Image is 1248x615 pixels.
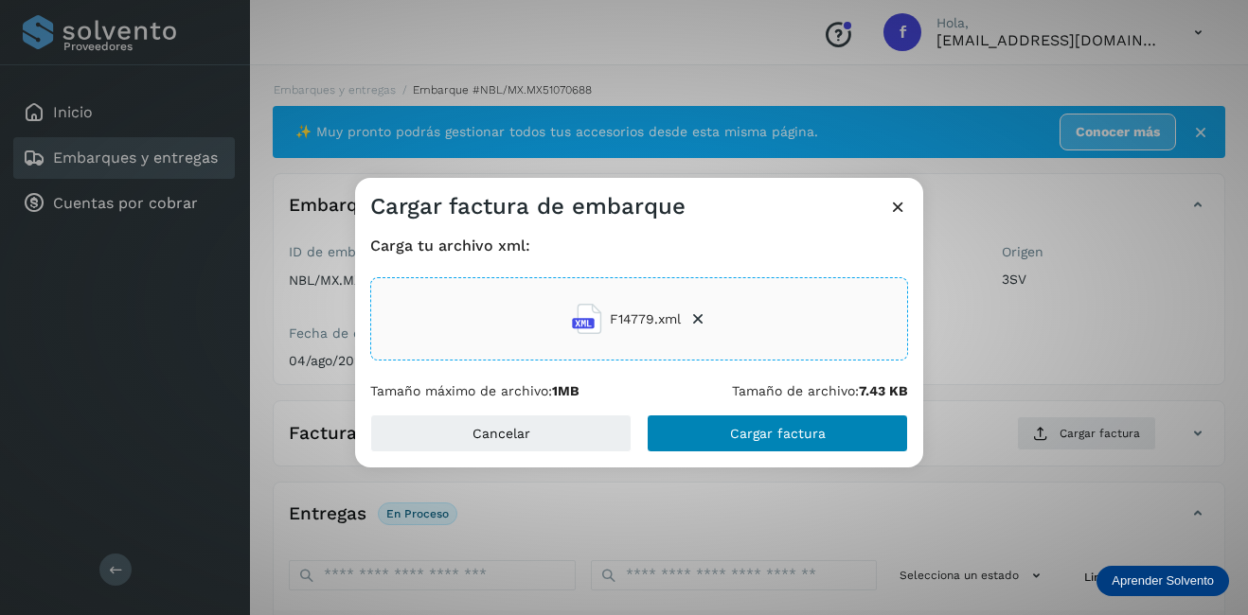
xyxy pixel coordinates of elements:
button: Cancelar [370,414,632,452]
h4: Carga tu archivo xml: [370,237,908,255]
b: 7.43 KB [859,383,908,398]
b: 1MB [552,383,579,398]
p: Tamaño de archivo: [732,383,908,399]
span: Cargar factura [730,427,826,440]
h3: Cargar factura de embarque [370,193,686,220]
span: F14779.xml [610,309,681,329]
span: Cancelar [472,427,530,440]
button: Cargar factura [647,414,908,452]
div: Aprender Solvento [1096,566,1229,596]
p: Aprender Solvento [1112,573,1214,589]
p: Tamaño máximo de archivo: [370,383,579,399]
